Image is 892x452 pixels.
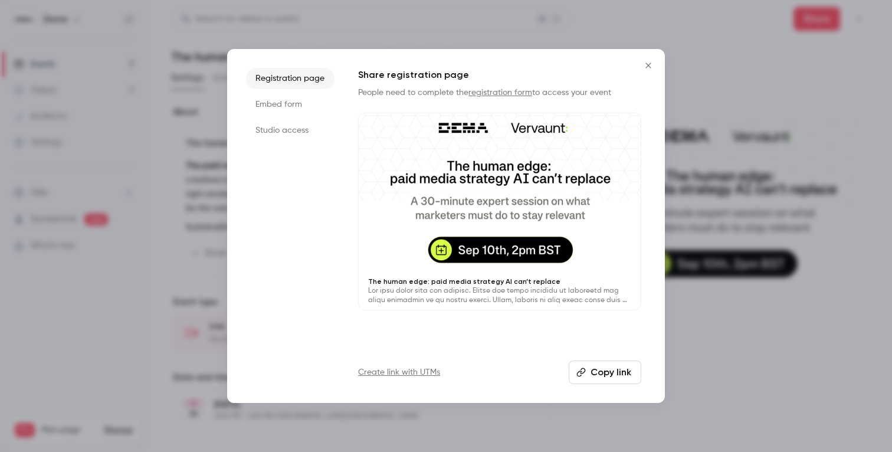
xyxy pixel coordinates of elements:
button: Copy link [569,361,641,384]
h1: Share registration page [358,68,641,82]
p: People need to complete the to access your event [358,87,641,99]
li: Studio access [246,120,335,141]
li: Registration page [246,68,335,89]
a: The human edge: paid media strategy AI can’t replaceLor ipsu dolor sita con adipisc. Elitse doe t... [358,113,641,310]
p: The human edge: paid media strategy AI can’t replace [368,277,631,286]
li: Embed form [246,94,335,115]
a: Create link with UTMs [358,366,440,378]
a: registration form [468,89,532,97]
p: Lor ipsu dolor sita con adipisc. Elitse doe tempo incididu ut laboreetd mag aliqu enimadmin ve qu... [368,286,631,305]
button: Close [637,54,660,77]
